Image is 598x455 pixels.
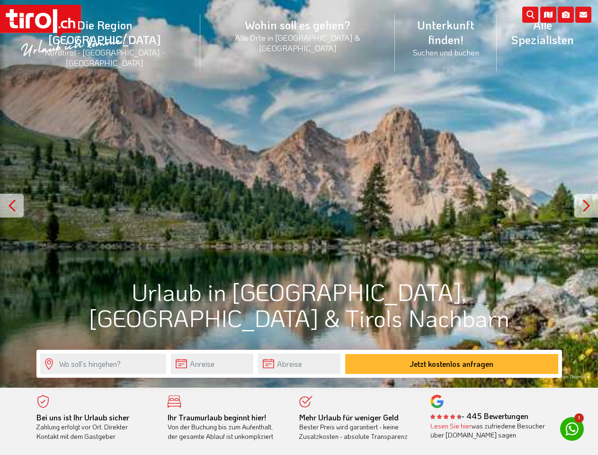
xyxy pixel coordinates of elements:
small: Alle Orte in [GEOGRAPHIC_DATA] & [GEOGRAPHIC_DATA] [212,32,384,53]
input: Abreise [258,354,340,374]
b: Ihr Traumurlaub beginnt hier! [168,412,266,422]
button: Jetzt kostenlos anfragen [345,354,558,374]
div: Bester Preis wird garantiert - keine Zusatzkosten - absolute Transparenz [299,413,417,441]
i: Kontakt [575,7,591,23]
small: Suchen und buchen [406,47,485,57]
b: Bei uns ist Ihr Urlaub sicher [36,412,129,422]
div: Zahlung erfolgt vor Ort. Direkter Kontakt mit dem Gastgeber [36,413,154,441]
small: Nordtirol - [GEOGRAPHIC_DATA] - [GEOGRAPHIC_DATA] [21,47,189,68]
a: 1 [560,417,584,441]
a: Die Region [GEOGRAPHIC_DATA]Nordtirol - [GEOGRAPHIC_DATA] - [GEOGRAPHIC_DATA] [9,7,200,79]
i: Fotogalerie [558,7,574,23]
b: - 445 Bewertungen [430,411,528,421]
span: 1 [574,413,584,423]
div: was zufriedene Besucher über [DOMAIN_NAME] sagen [430,421,548,440]
input: Wo soll's hingehen? [40,354,166,374]
b: Mehr Urlaub für weniger Geld [299,412,399,422]
a: Alle Spezialisten [497,7,589,57]
a: Lesen Sie hier [430,421,472,430]
i: Karte öffnen [540,7,556,23]
a: Unterkunft finden!Suchen und buchen [395,7,496,68]
div: Von der Buchung bis zum Aufenthalt, der gesamte Ablauf ist unkompliziert [168,413,285,441]
input: Anreise [171,354,253,374]
a: Wohin soll es gehen?Alle Orte in [GEOGRAPHIC_DATA] & [GEOGRAPHIC_DATA] [200,7,395,64]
